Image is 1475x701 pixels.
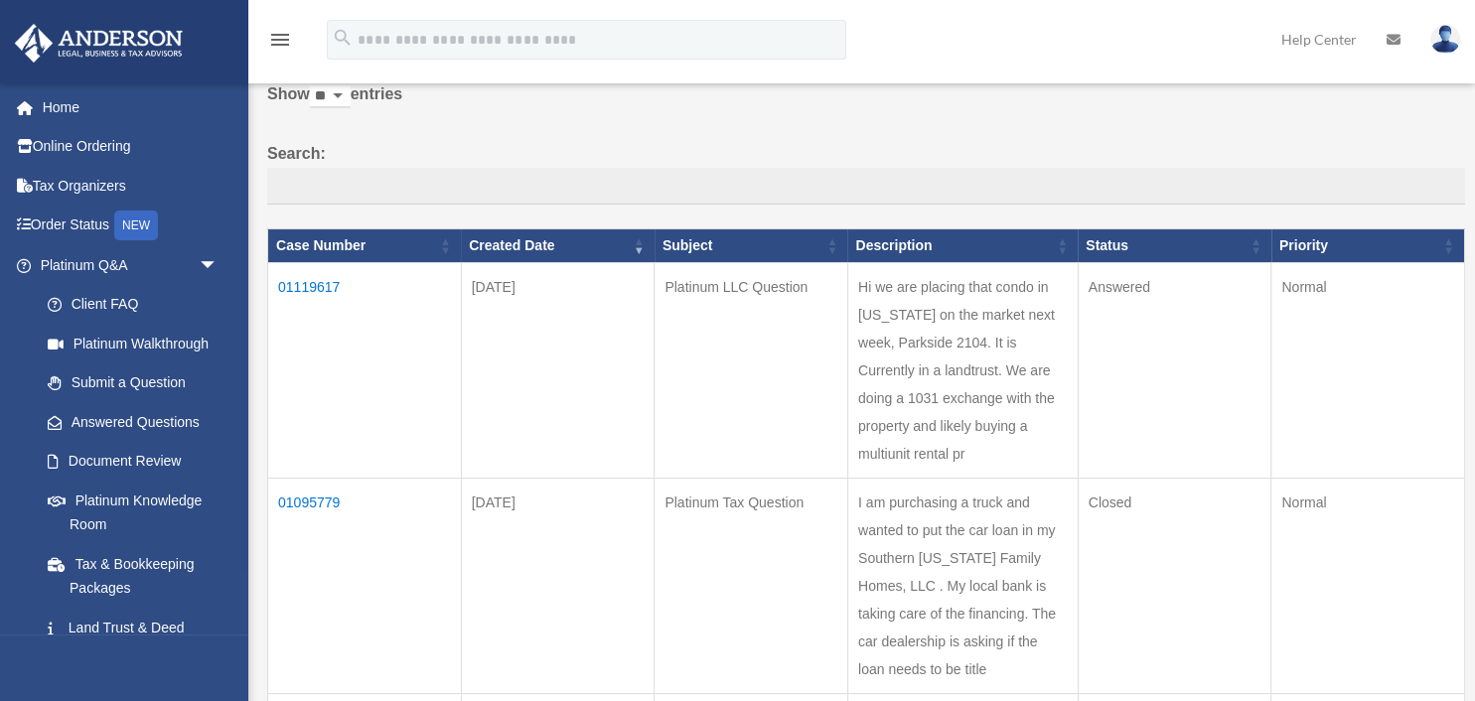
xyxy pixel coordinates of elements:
[655,229,848,263] th: Subject: activate to sort column ascending
[28,608,238,671] a: Land Trust & Deed Forum
[461,263,655,479] td: [DATE]
[14,245,238,285] a: Platinum Q&Aarrow_drop_down
[461,479,655,694] td: [DATE]
[310,85,351,108] select: Showentries
[1078,479,1271,694] td: Closed
[1271,479,1465,694] td: Normal
[267,80,1465,128] label: Show entries
[655,479,848,694] td: Platinum Tax Question
[1078,263,1271,479] td: Answered
[28,324,238,363] a: Platinum Walkthrough
[28,363,238,403] a: Submit a Question
[28,402,228,442] a: Answered Questions
[847,263,1078,479] td: Hi we are placing that condo in [US_STATE] on the market next week, Parkside 2104. It is Currentl...
[14,206,248,246] a: Order StatusNEW
[14,127,248,167] a: Online Ordering
[332,27,354,49] i: search
[14,87,248,127] a: Home
[28,481,238,544] a: Platinum Knowledge Room
[268,479,462,694] td: 01095779
[268,35,292,52] a: menu
[28,442,238,482] a: Document Review
[1078,229,1271,263] th: Status: activate to sort column ascending
[847,229,1078,263] th: Description: activate to sort column ascending
[1430,25,1460,54] img: User Pic
[655,263,848,479] td: Platinum LLC Question
[1271,229,1465,263] th: Priority: activate to sort column ascending
[114,210,158,240] div: NEW
[199,245,238,286] span: arrow_drop_down
[14,166,248,206] a: Tax Organizers
[28,285,238,325] a: Client FAQ
[9,24,189,63] img: Anderson Advisors Platinum Portal
[28,544,238,608] a: Tax & Bookkeeping Packages
[847,479,1078,694] td: I am purchasing a truck and wanted to put the car loan in my Southern [US_STATE] Family Homes, LL...
[267,168,1465,206] input: Search:
[1271,263,1465,479] td: Normal
[268,229,462,263] th: Case Number: activate to sort column ascending
[268,263,462,479] td: 01119617
[461,229,655,263] th: Created Date: activate to sort column ascending
[268,28,292,52] i: menu
[267,140,1465,206] label: Search:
